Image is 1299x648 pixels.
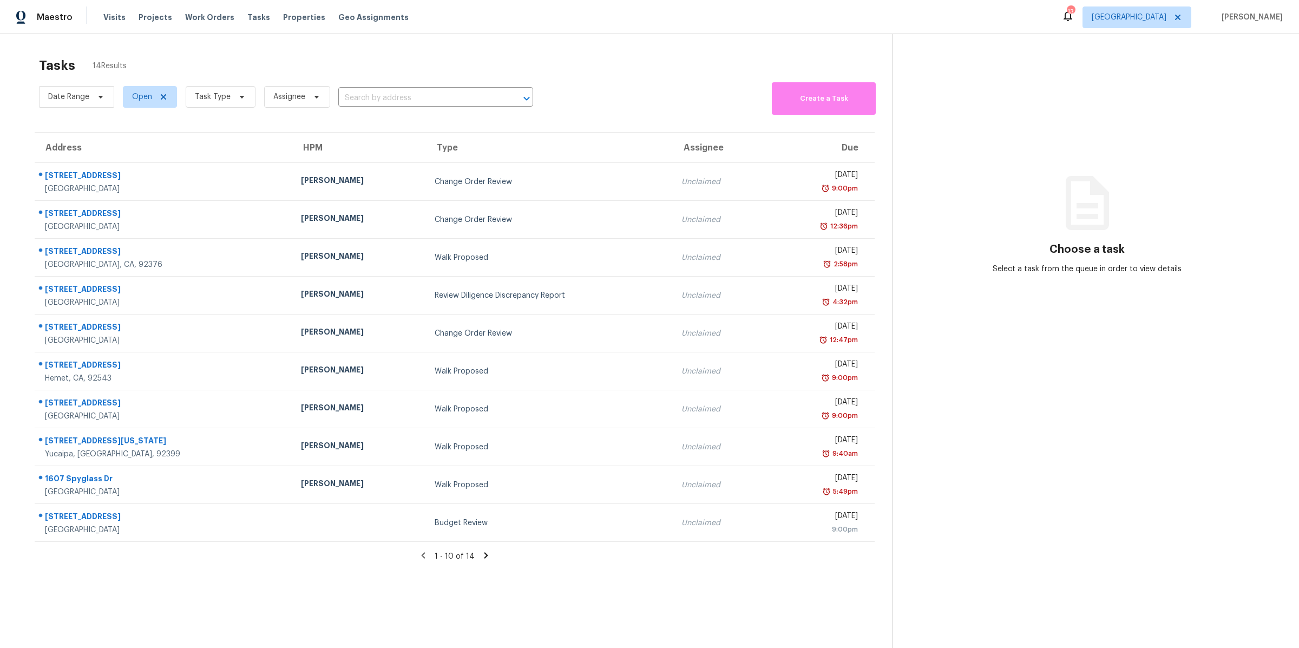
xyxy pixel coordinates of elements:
[93,61,127,71] span: 14 Results
[35,133,292,163] th: Address
[45,322,284,335] div: [STREET_ADDRESS]
[301,478,417,492] div: [PERSON_NAME]
[45,184,284,194] div: [GEOGRAPHIC_DATA]
[435,518,664,528] div: Budget Review
[776,321,858,335] div: [DATE]
[828,335,858,345] div: 12:47pm
[681,442,758,453] div: Unclaimed
[822,448,830,459] img: Overdue Alarm Icon
[776,473,858,486] div: [DATE]
[247,14,270,21] span: Tasks
[681,480,758,490] div: Unclaimed
[1092,12,1166,23] span: [GEOGRAPHIC_DATA]
[830,297,858,307] div: 4:32pm
[519,91,534,106] button: Open
[776,169,858,183] div: [DATE]
[681,214,758,225] div: Unclaimed
[45,335,284,346] div: [GEOGRAPHIC_DATA]
[301,289,417,302] div: [PERSON_NAME]
[426,133,673,163] th: Type
[681,518,758,528] div: Unclaimed
[301,175,417,188] div: [PERSON_NAME]
[821,372,830,383] img: Overdue Alarm Icon
[1067,6,1074,17] div: 13
[821,183,830,194] img: Overdue Alarm Icon
[435,252,664,263] div: Walk Proposed
[301,251,417,264] div: [PERSON_NAME]
[435,553,475,560] span: 1 - 10 of 14
[45,487,284,498] div: [GEOGRAPHIC_DATA]
[776,207,858,221] div: [DATE]
[776,245,858,259] div: [DATE]
[990,264,1185,274] div: Select a task from the queue in order to view details
[435,328,664,339] div: Change Order Review
[283,12,325,23] span: Properties
[819,221,828,232] img: Overdue Alarm Icon
[45,259,284,270] div: [GEOGRAPHIC_DATA], CA, 92376
[301,440,417,454] div: [PERSON_NAME]
[822,297,830,307] img: Overdue Alarm Icon
[45,435,284,449] div: [STREET_ADDRESS][US_STATE]
[830,372,858,383] div: 9:00pm
[435,442,664,453] div: Walk Proposed
[828,221,858,232] div: 12:36pm
[681,252,758,263] div: Unclaimed
[435,176,664,187] div: Change Order Review
[195,91,231,102] span: Task Type
[273,91,305,102] span: Assignee
[681,328,758,339] div: Unclaimed
[45,297,284,308] div: [GEOGRAPHIC_DATA]
[185,12,234,23] span: Work Orders
[830,410,858,421] div: 9:00pm
[772,82,876,115] button: Create a Task
[435,480,664,490] div: Walk Proposed
[45,449,284,460] div: Yucaipa, [GEOGRAPHIC_DATA], 92399
[776,283,858,297] div: [DATE]
[37,12,73,23] span: Maestro
[338,90,503,107] input: Search by address
[45,511,284,525] div: [STREET_ADDRESS]
[822,486,831,497] img: Overdue Alarm Icon
[45,411,284,422] div: [GEOGRAPHIC_DATA]
[45,246,284,259] div: [STREET_ADDRESS]
[338,12,409,23] span: Geo Assignments
[301,402,417,416] div: [PERSON_NAME]
[681,366,758,377] div: Unclaimed
[681,290,758,301] div: Unclaimed
[45,359,284,373] div: [STREET_ADDRESS]
[435,404,664,415] div: Walk Proposed
[301,213,417,226] div: [PERSON_NAME]
[292,133,426,163] th: HPM
[132,91,152,102] span: Open
[777,93,870,105] span: Create a Task
[831,259,858,270] div: 2:58pm
[830,183,858,194] div: 9:00pm
[45,473,284,487] div: 1607 Spyglass Dr
[139,12,172,23] span: Projects
[830,448,858,459] div: 9:40am
[831,486,858,497] div: 5:49pm
[45,170,284,184] div: [STREET_ADDRESS]
[435,214,664,225] div: Change Order Review
[45,208,284,221] div: [STREET_ADDRESS]
[673,133,767,163] th: Assignee
[819,335,828,345] img: Overdue Alarm Icon
[776,435,858,448] div: [DATE]
[45,284,284,297] div: [STREET_ADDRESS]
[45,397,284,411] div: [STREET_ADDRESS]
[681,176,758,187] div: Unclaimed
[681,404,758,415] div: Unclaimed
[45,525,284,535] div: [GEOGRAPHIC_DATA]
[301,326,417,340] div: [PERSON_NAME]
[823,259,831,270] img: Overdue Alarm Icon
[776,359,858,372] div: [DATE]
[776,397,858,410] div: [DATE]
[776,510,858,524] div: [DATE]
[776,524,858,535] div: 9:00pm
[821,410,830,421] img: Overdue Alarm Icon
[767,133,875,163] th: Due
[435,290,664,301] div: Review Diligence Discrepancy Report
[48,91,89,102] span: Date Range
[1049,244,1125,255] h3: Choose a task
[1217,12,1283,23] span: [PERSON_NAME]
